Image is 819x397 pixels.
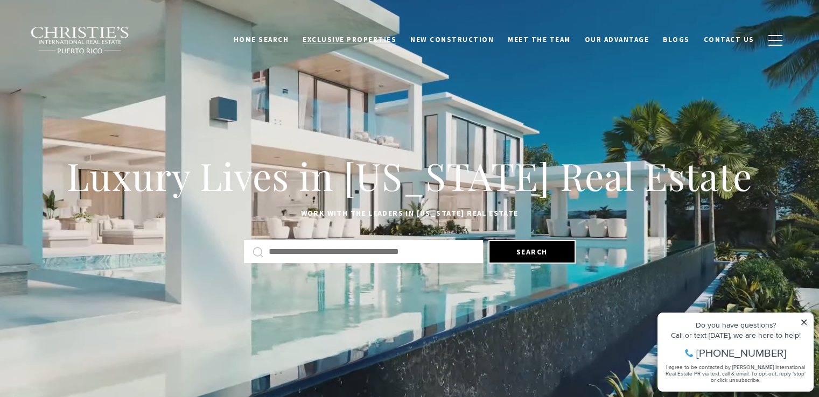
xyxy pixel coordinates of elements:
span: [PHONE_NUMBER] [44,51,134,61]
div: Call or text [DATE], we are here to help! [11,34,156,42]
button: Search [488,240,576,264]
a: Meet the Team [501,30,578,50]
a: New Construction [403,30,501,50]
span: I agree to be contacted by [PERSON_NAME] International Real Estate PR via text, call & email. To ... [13,66,153,87]
input: Search by Address, City, or Neighborhood [269,245,474,259]
p: Work with the leaders in [US_STATE] Real Estate [60,207,760,220]
button: button [761,25,789,56]
div: Do you have questions? [11,24,156,32]
span: Exclusive Properties [303,35,396,44]
span: New Construction [410,35,494,44]
a: Blogs [656,30,697,50]
span: Blogs [663,35,690,44]
a: Home Search [227,30,296,50]
a: Exclusive Properties [296,30,403,50]
span: Contact Us [704,35,754,44]
span: Our Advantage [585,35,649,44]
h1: Luxury Lives in [US_STATE] Real Estate [60,152,760,200]
img: Christie's International Real Estate black text logo [30,26,130,54]
a: Our Advantage [578,30,656,50]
